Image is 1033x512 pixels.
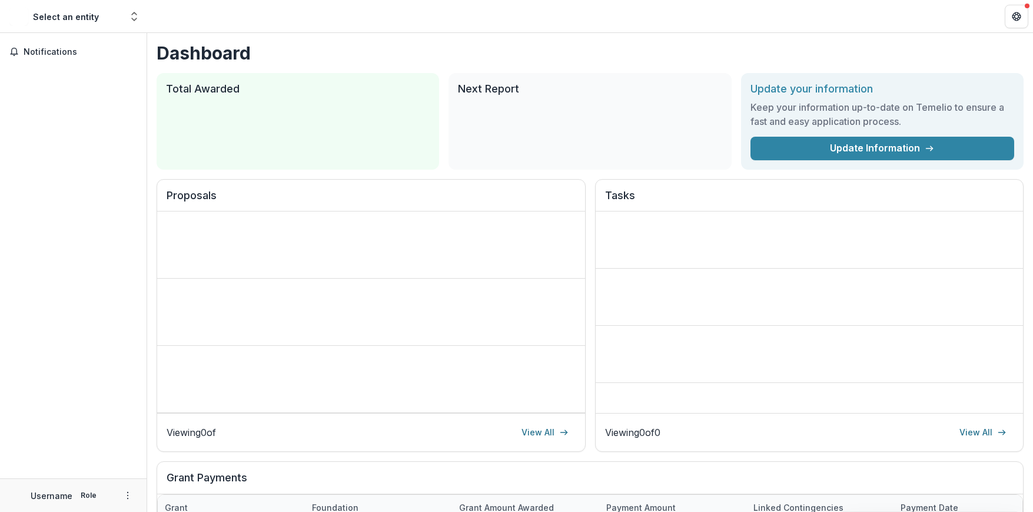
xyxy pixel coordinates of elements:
button: Get Help [1005,5,1028,28]
p: Viewing 0 of 0 [605,425,660,440]
a: View All [514,423,576,442]
h3: Keep your information up-to-date on Temelio to ensure a fast and easy application process. [750,100,1014,128]
h2: Tasks [605,189,1014,212]
p: Role [77,490,100,501]
h1: Dashboard [157,42,1024,64]
p: Username [31,490,72,502]
h2: Update your information [750,82,1014,95]
button: Notifications [5,42,142,61]
a: View All [952,423,1014,442]
button: Open entity switcher [126,5,142,28]
p: Viewing 0 of [167,425,216,440]
div: Select an entity [33,11,99,23]
h2: Grant Payments [167,471,1014,494]
h2: Proposals [167,189,576,212]
h2: Next Report [458,82,722,95]
span: Notifications [24,47,137,57]
a: Update Information [750,137,1014,160]
h2: Total Awarded [166,82,430,95]
button: More [121,488,135,503]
